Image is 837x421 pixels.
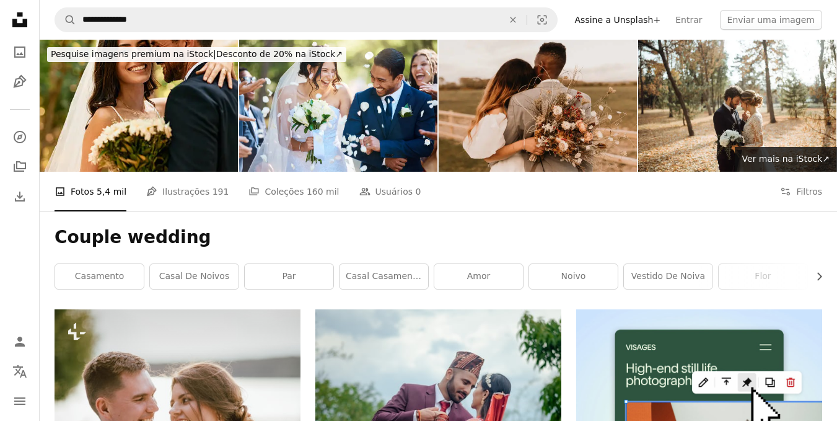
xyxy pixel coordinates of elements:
a: noivo [529,264,618,289]
button: Pesquise na Unsplash [55,8,76,32]
a: vestido de noiva [624,264,712,289]
a: Assine a Unsplash+ [567,10,668,30]
a: Ver mais na iStock↗ [735,147,837,172]
a: par [245,264,333,289]
button: Filtros [780,172,822,211]
span: 0 [415,185,421,198]
a: Usuários 0 [359,172,421,211]
span: Ver mais na iStock ↗ [742,154,830,164]
a: Ilustrações [7,69,32,94]
button: Pesquisa visual [527,8,557,32]
a: Entrar [668,10,709,30]
a: Pesquise imagens premium na iStock|Desconto de 20% na iStock↗ [40,40,354,69]
a: amor [434,264,523,289]
span: 191 [213,185,229,198]
h1: Couple wedding [55,226,822,249]
img: Happy newlyweds embracing and smiling in the woods [40,40,238,172]
span: 160 mil [307,185,340,198]
button: Menu [7,389,32,414]
a: casal casamento indiano [340,264,428,289]
a: Entrar / Cadastrar-se [7,329,32,354]
a: Fotos [7,40,32,64]
a: Coleções [7,154,32,179]
span: Pesquise imagens premium na iStock | [51,49,216,59]
a: Explorar [7,125,32,149]
a: casal de noivos [150,264,239,289]
button: rolar lista para a direita [808,264,822,289]
a: flor [719,264,807,289]
img: Lindo casal de noivos no parque. [638,40,836,172]
button: Limpar [499,8,527,32]
button: Idioma [7,359,32,384]
a: casamento [55,264,144,289]
form: Pesquise conteúdo visual em todo o site [55,7,558,32]
div: Desconto de 20% na iStock ↗ [47,47,346,62]
a: Histórico de downloads [7,184,32,209]
a: Coleções 160 mil [248,172,339,211]
img: Casamento de Elopement [439,40,637,172]
img: Convidados jogando confete sobre os noivos enquanto passam após a cerimônia de casamento. Jovem c... [239,40,437,172]
a: Ilustrações 191 [146,172,229,211]
button: Enviar uma imagem [720,10,822,30]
